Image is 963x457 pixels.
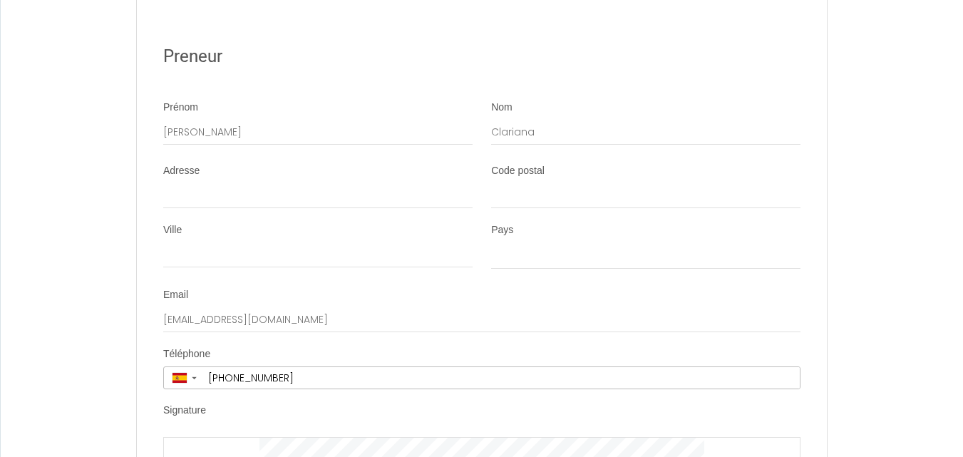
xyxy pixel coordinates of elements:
span: ▼ [190,375,198,381]
label: Prénom [163,101,198,115]
label: Ville [163,223,182,237]
label: Adresse [163,164,200,178]
label: Code postal [491,164,545,178]
h2: Preneur [163,43,800,71]
label: Nom [491,101,513,115]
label: Email [163,288,188,302]
label: Signature [163,404,206,418]
label: Téléphone [163,347,210,361]
label: Pays [491,223,513,237]
input: +34 612 34 56 78 [203,367,800,389]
